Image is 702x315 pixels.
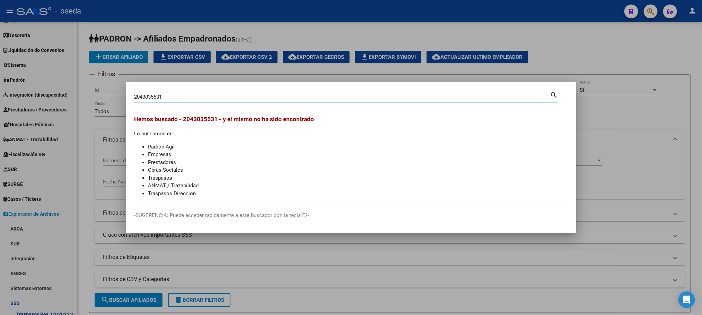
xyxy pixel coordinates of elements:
li: Obras Sociales [148,166,568,174]
span: Hemos buscado - 2043035531 - y el mismo no ha sido encontrado [134,116,314,123]
li: Traspasos [148,174,568,182]
li: Traspasos Direccion [148,190,568,198]
div: Lo buscamos en: [134,115,568,197]
li: Prestadores [148,159,568,166]
p: -SUGERENCIA: Puede acceder rapidamente a este buscador con la tecla F2- [134,211,568,219]
div: Open Intercom Messenger [678,291,695,308]
li: Padrón Ágil [148,143,568,151]
li: ANMAT / Trazabilidad [148,182,568,190]
li: Empresas [148,151,568,159]
mat-icon: search [550,90,558,99]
